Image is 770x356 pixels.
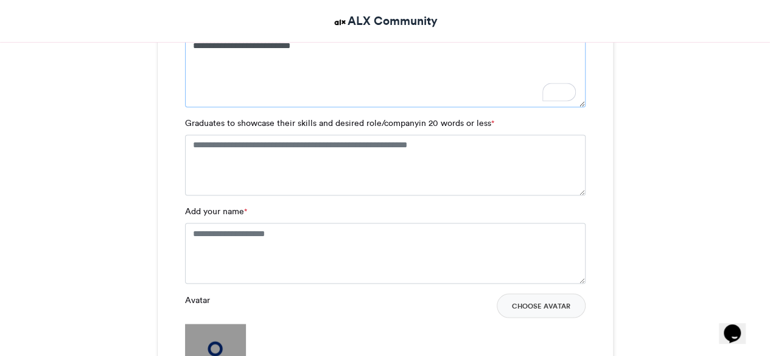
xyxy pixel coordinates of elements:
[185,117,494,130] label: Graduates to showcase their skills and desired role/companyin 20 words or less
[185,293,210,306] label: Avatar
[719,307,758,344] iframe: chat widget
[185,205,247,218] label: Add your name
[185,35,586,107] textarea: To enrich screen reader interactions, please activate Accessibility in Grammarly extension settings
[332,12,438,30] a: ALX Community
[332,15,348,30] img: ALX Community
[497,293,586,318] button: Choose Avatar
